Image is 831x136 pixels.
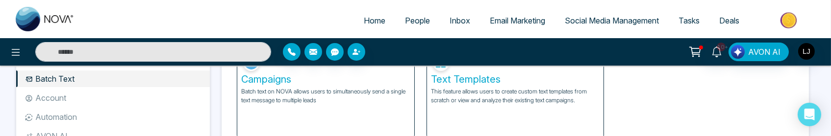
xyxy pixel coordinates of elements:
[16,7,75,31] img: Nova CRM Logo
[754,9,825,31] img: Market-place.gif
[679,16,700,25] span: Tasks
[717,43,726,51] span: 10+
[798,43,815,60] img: User Avatar
[565,16,659,25] span: Social Media Management
[555,11,669,30] a: Social Media Management
[709,11,749,30] a: Deals
[729,43,789,61] button: AVON AI
[431,73,600,85] h5: Text Templates
[431,87,600,105] p: This feature allows users to create custom text templates from scratch or view and analyze their ...
[364,16,385,25] span: Home
[748,46,781,58] span: AVON AI
[490,16,545,25] span: Email Marketing
[731,45,745,59] img: Lead Flow
[405,16,430,25] span: People
[705,43,729,60] a: 10+
[395,11,440,30] a: People
[16,109,210,125] li: Automation
[241,73,410,85] h5: Campaigns
[450,16,470,25] span: Inbox
[480,11,555,30] a: Email Marketing
[440,11,480,30] a: Inbox
[354,11,395,30] a: Home
[798,103,821,126] div: Open Intercom Messenger
[669,11,709,30] a: Tasks
[16,70,210,87] li: Batch Text
[719,16,739,25] span: Deals
[16,90,210,106] li: Account
[241,87,410,105] p: Batch text on NOVA allows users to simultaneously send a single text message to multiple leads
